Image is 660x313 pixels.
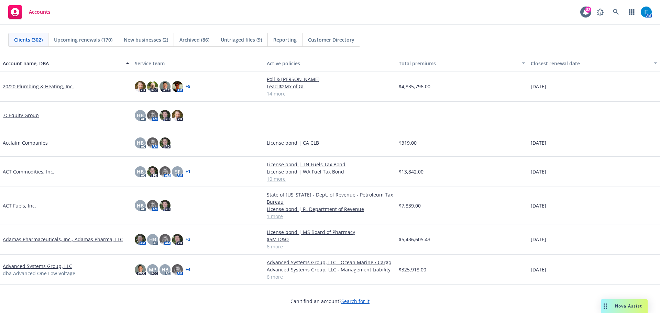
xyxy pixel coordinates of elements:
span: HB [137,168,144,175]
div: Total premiums [399,60,518,67]
a: Poll & [PERSON_NAME] [267,76,393,83]
button: Total premiums [396,55,528,71]
a: License bond | FL Department of Revenue [267,205,393,213]
img: photo [172,234,183,245]
span: [DATE] [531,266,546,273]
span: - [399,112,400,119]
button: Closest renewal date [528,55,660,71]
a: License bond | MS Board of Pharmacy [267,228,393,236]
img: photo [147,166,158,177]
a: Lead $2Mx of GL [267,83,393,90]
span: Reporting [273,36,297,43]
div: 82 [585,7,591,13]
img: photo [159,234,170,245]
img: photo [159,81,170,92]
a: Adamas Pharmaceuticals, Inc., Adamas Pharma, LLC [3,236,123,243]
img: photo [172,264,183,275]
span: Accounts [29,9,51,15]
a: 10 more [267,175,393,182]
a: 20/20 Plumbing & Heating, Inc. [3,83,74,90]
span: [DATE] [531,236,546,243]
a: ACT Fuels, Inc. [3,202,36,209]
img: photo [147,137,158,148]
a: Advanced Systems Group, LLC - Management Liability [267,266,393,273]
a: Search [609,5,623,19]
a: State of [US_STATE] - Dept. of Revenue - Petroleum Tax Bureau [267,191,393,205]
span: $7,839.00 [399,202,421,209]
span: [DATE] [531,139,546,146]
img: photo [172,81,183,92]
span: dba Advanced One Low Voltage [3,270,75,277]
span: Can't find an account? [290,298,370,305]
a: $5M D&O [267,236,393,243]
a: Advanced Systems Group, LLC [3,262,72,270]
a: Advanced Systems Group, LLC - Ocean Marine / Cargo [267,259,393,266]
span: Untriaged files (9) [221,36,262,43]
span: Clients (302) [14,36,43,43]
a: ACT Commodities, Inc. [3,168,54,175]
span: [DATE] [531,202,546,209]
span: $13,842.00 [399,168,423,175]
a: Search for it [341,298,370,304]
button: Service team [132,55,264,71]
img: photo [135,81,146,92]
span: Archived (86) [179,36,209,43]
a: 14 more [267,90,393,97]
img: photo [147,200,158,211]
button: Nova Assist [601,299,648,313]
a: Acclaim Companies [3,139,48,146]
span: - [267,112,268,119]
img: photo [159,110,170,121]
img: photo [159,200,170,211]
a: + 1 [186,170,190,174]
span: $5,436,605.43 [399,236,430,243]
span: Customer Directory [308,36,354,43]
div: Service team [135,60,261,67]
a: + 5 [186,85,190,89]
a: License bond | TN Fuels Tax Bond [267,161,393,168]
img: photo [172,110,183,121]
a: 6 more [267,243,393,250]
span: $4,835,796.00 [399,83,430,90]
div: Drag to move [601,299,609,313]
img: photo [147,81,158,92]
span: HB [162,266,168,273]
span: [DATE] [531,168,546,175]
a: Switch app [625,5,639,19]
span: HB [137,202,144,209]
a: Accounts [5,2,53,22]
span: New businesses (2) [124,36,168,43]
img: photo [135,264,146,275]
a: + 4 [186,268,190,272]
span: SF [175,168,180,175]
span: $325,918.00 [399,266,426,273]
img: photo [135,234,146,245]
a: 1 more [267,213,393,220]
span: HB [149,236,156,243]
div: Closest renewal date [531,60,650,67]
span: HB [137,112,144,119]
div: Account name, DBA [3,60,122,67]
a: License bond | WA Fuel Tax Bond [267,168,393,175]
a: + 3 [186,237,190,242]
span: $319.00 [399,139,417,146]
a: 7CEquity Group [3,112,39,119]
img: photo [159,166,170,177]
span: [DATE] [531,83,546,90]
img: photo [641,7,652,18]
div: Active policies [267,60,393,67]
span: Upcoming renewals (170) [54,36,112,43]
img: photo [159,137,170,148]
a: License bond | CA CLB [267,139,393,146]
span: HB [137,139,144,146]
span: Nova Assist [615,303,642,309]
button: Active policies [264,55,396,71]
span: MP [149,266,156,273]
span: - [531,112,532,119]
img: photo [147,110,158,121]
a: Report a Bug [593,5,607,19]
